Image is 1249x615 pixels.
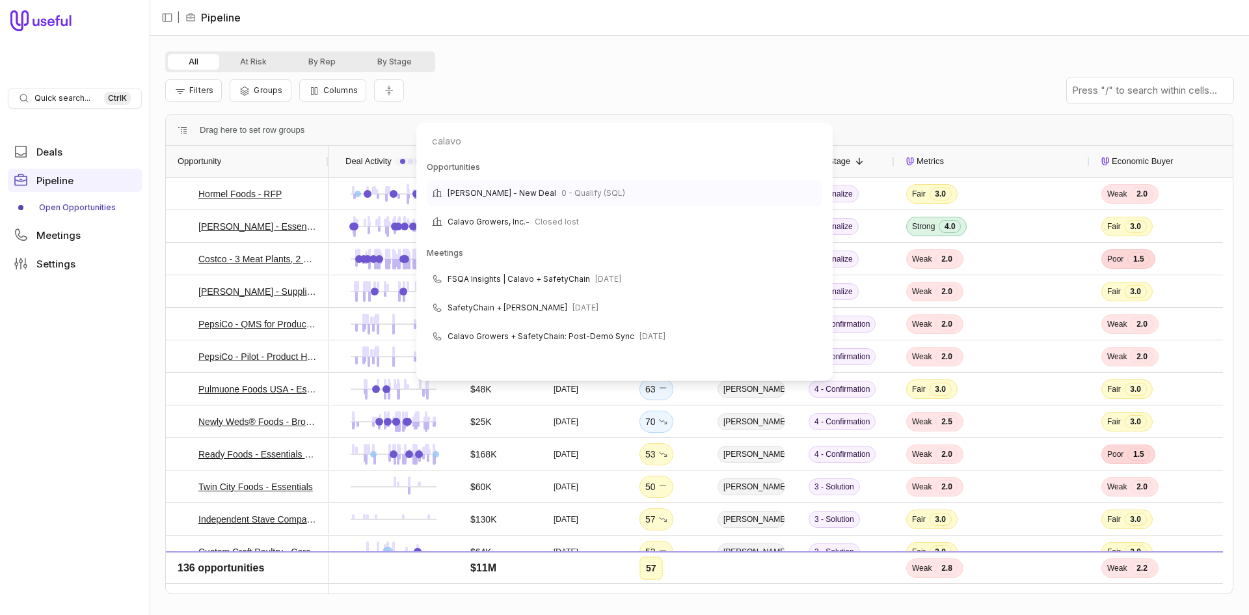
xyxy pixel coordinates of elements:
input: Search for pages and commands... [422,128,827,154]
span: [DATE] [572,300,598,316]
div: Meetings [427,245,822,261]
span: SafetyChain + [PERSON_NAME] [448,300,567,316]
span: Calavo Growers + SafetyChain: Post-Demo Sync [448,329,634,344]
span: 0 - Qualify (SQL) [561,185,625,201]
span: [PERSON_NAME] - New Deal [448,185,556,201]
div: Opportunities [427,159,822,175]
span: FSQA Insights | Calavo + SafetyChain [448,271,590,287]
span: [DATE] [639,329,665,344]
span: Calavo Growers, Inc.- [448,214,530,230]
span: Closed lost [535,214,579,230]
span: [DATE] [595,271,621,287]
div: Suggestions [422,159,827,376]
